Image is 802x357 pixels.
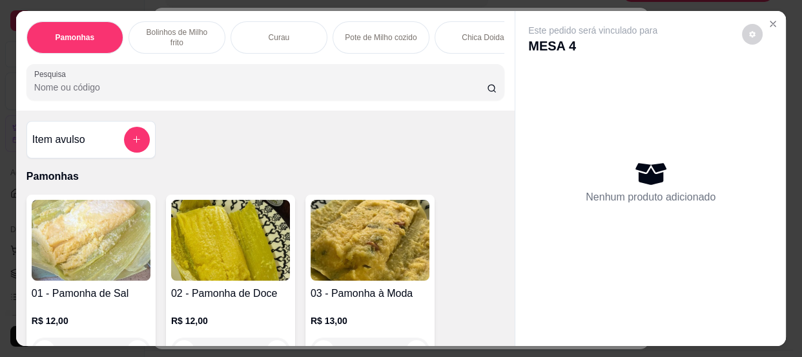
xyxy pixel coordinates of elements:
p: Nenhum produto adicionado [586,189,715,205]
p: R$ 12,00 [171,314,290,327]
p: R$ 13,00 [311,314,429,327]
p: Pote de Milho cozido [345,32,416,43]
p: Chica Doida [462,32,504,43]
h4: Item avulso [32,132,85,147]
button: add-separate-item [124,127,150,153]
button: decrease-product-quantity [742,24,763,45]
button: Close [763,14,783,34]
p: Este pedido será vinculado para [528,24,657,37]
h4: 02 - Pamonha de Doce [171,286,290,301]
img: product-image [32,200,150,281]
p: R$ 12,00 [32,314,150,327]
img: product-image [171,200,290,281]
img: product-image [311,200,429,281]
p: Pamonhas [26,169,504,184]
h4: 01 - Pamonha de Sal [32,286,150,301]
p: Curau [269,32,290,43]
label: Pesquisa [34,69,70,80]
p: Pamonhas [56,32,95,43]
p: Bolinhos de Milho frito [139,27,214,48]
h4: 03 - Pamonha à Moda [311,286,429,301]
input: Pesquisa [34,81,487,94]
p: MESA 4 [528,37,657,55]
